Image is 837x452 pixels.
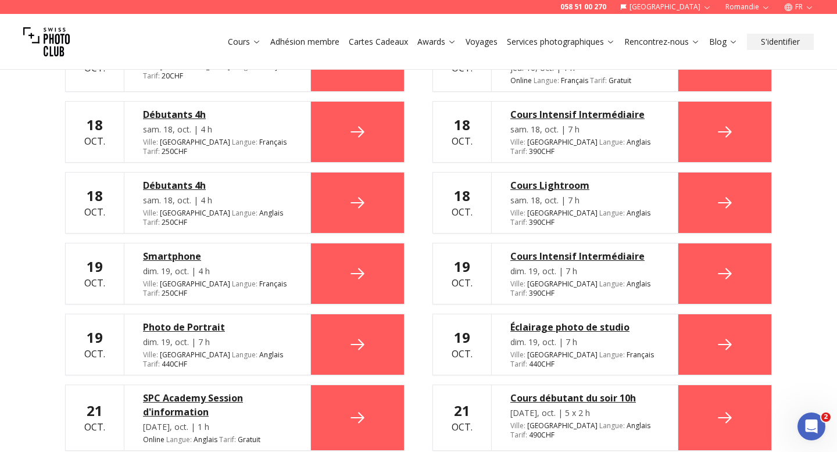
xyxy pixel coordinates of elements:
a: Cours débutant du soir 10h [510,391,659,405]
div: oct. [452,116,473,148]
span: Anglais [627,138,650,147]
button: Blog [704,34,742,50]
div: dim. 19, oct. | 7 h [143,336,292,348]
b: 19 [87,257,103,276]
b: 21 [454,401,470,420]
span: Tarif : [590,76,607,85]
div: [GEOGRAPHIC_DATA] 250 CHF [143,138,292,156]
button: Cartes Cadeaux [344,34,413,50]
b: 19 [454,328,470,347]
b: 18 [454,115,470,134]
div: [GEOGRAPHIC_DATA] 250 CHF [143,209,292,227]
div: [GEOGRAPHIC_DATA] 440 CHF [510,350,659,369]
div: [GEOGRAPHIC_DATA] 490 CHF [510,421,659,440]
iframe: Intercom live chat [797,412,825,440]
button: Cours [223,34,266,50]
a: 058 51 00 270 [560,2,606,12]
span: Langue : [599,208,625,218]
span: Tarif : [510,217,527,227]
button: Awards [413,34,461,50]
span: Tarif : [510,359,527,369]
span: Tarif : [510,146,527,156]
a: Cours [228,36,261,48]
span: Français [561,76,588,85]
span: Tarif : [143,146,160,156]
b: 19 [87,328,103,347]
span: Anglais [627,421,650,431]
span: Français [259,138,287,147]
a: SPC Academy Session d'information [143,391,292,419]
span: Ville : [510,421,525,431]
span: Langue : [232,279,257,289]
div: dim. 19, oct. | 4 h [143,266,292,277]
span: Langue : [232,350,257,360]
div: oct. [84,186,105,219]
div: oct. [452,328,473,361]
div: sam. 18, oct. | 7 h [510,195,659,206]
a: Adhésion membre [270,36,339,48]
a: Débutants 4h [143,178,292,192]
b: 18 [87,186,103,205]
span: Ville : [143,137,158,147]
div: oct. [84,401,105,434]
a: Cours Intensif Intermédiaire [510,107,659,121]
div: oct. [84,116,105,148]
span: Ville : [143,279,158,289]
div: [GEOGRAPHIC_DATA] 390 CHF [510,209,659,227]
span: Langue : [232,208,257,218]
span: Anglais [259,350,283,360]
div: Smartphone [143,249,292,263]
div: Cours Lightroom [510,178,659,192]
div: [GEOGRAPHIC_DATA] 20 CHF [143,62,292,81]
button: S'identifier [747,34,814,50]
a: Éclairage photo de studio [510,320,659,334]
button: Rencontrez-nous [620,34,704,50]
b: 19 [454,257,470,276]
b: 18 [87,115,103,134]
span: Français [259,279,287,289]
span: Langue : [599,279,625,289]
div: Online Gratuit [143,435,292,444]
span: Langue : [166,435,192,444]
div: [GEOGRAPHIC_DATA] 390 CHF [510,279,659,298]
a: Cours Intensif Intermédiaire [510,249,659,263]
span: Anglais [259,209,283,218]
b: 21 [87,401,103,420]
span: Français [627,350,654,360]
span: Ville : [510,350,525,360]
span: Ville : [143,208,158,218]
span: Anglais [627,279,650,289]
a: Voyages [466,36,498,48]
button: Services photographiques [502,34,620,50]
span: Anglais [194,435,217,444]
div: sam. 18, oct. | 7 h [510,124,659,135]
a: Awards [417,36,456,48]
span: Ville : [510,208,525,218]
div: sam. 18, oct. | 4 h [143,195,292,206]
a: Blog [709,36,738,48]
span: Langue : [232,137,257,147]
div: [GEOGRAPHIC_DATA] 390 CHF [510,138,659,156]
span: Tarif : [143,288,160,298]
span: Tarif : [510,288,527,298]
div: Photo de Portrait [143,320,292,334]
span: Ville : [510,137,525,147]
a: Rencontrez-nous [624,36,700,48]
div: oct. [452,186,473,219]
b: 18 [454,186,470,205]
a: Débutants 4h [143,107,292,121]
span: Tarif : [510,430,527,440]
span: Ville : [143,350,158,360]
span: Ville : [510,279,525,289]
div: oct. [84,328,105,361]
div: sam. 18, oct. | 4 h [143,124,292,135]
button: Adhésion membre [266,34,344,50]
div: [GEOGRAPHIC_DATA] 250 CHF [143,279,292,298]
span: Langue : [599,350,625,360]
button: Voyages [461,34,502,50]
